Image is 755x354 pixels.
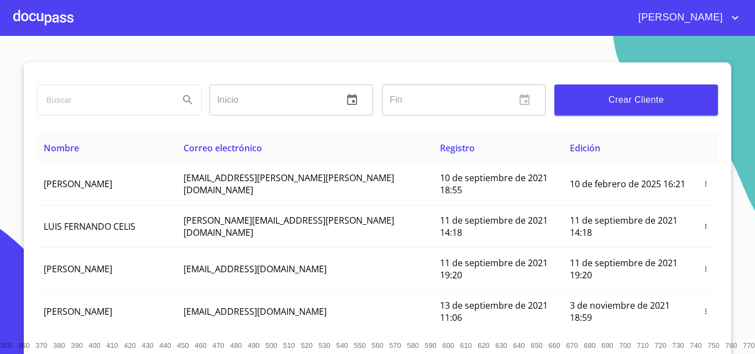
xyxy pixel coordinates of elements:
span: 420 [124,341,135,350]
span: 520 [301,341,312,350]
span: 710 [637,341,648,350]
span: 700 [619,341,631,350]
span: 660 [548,341,560,350]
span: 11 de septiembre de 2021 14:18 [570,214,678,239]
span: 620 [478,341,489,350]
span: 410 [106,341,118,350]
span: 630 [495,341,507,350]
span: [PERSON_NAME] [44,178,112,190]
span: 450 [177,341,188,350]
span: [PERSON_NAME][EMAIL_ADDRESS][PERSON_NAME][DOMAIN_NAME] [183,214,394,239]
span: [PERSON_NAME] [44,305,112,318]
span: 430 [141,341,153,350]
span: Crear Cliente [563,92,709,108]
span: 590 [424,341,436,350]
span: 580 [407,341,418,350]
span: [PERSON_NAME] [44,263,112,275]
span: 560 [371,341,383,350]
span: Registro [440,142,475,154]
span: 400 [88,341,100,350]
input: search [38,85,170,115]
button: Crear Cliente [554,84,718,115]
span: 530 [318,341,330,350]
span: 11 de septiembre de 2021 19:20 [570,257,678,281]
span: 570 [389,341,401,350]
span: [EMAIL_ADDRESS][PERSON_NAME][PERSON_NAME][DOMAIN_NAME] [183,172,394,196]
span: 480 [230,341,242,350]
span: 360 [18,341,29,350]
span: 730 [672,341,684,350]
span: [EMAIL_ADDRESS][DOMAIN_NAME] [183,263,327,275]
span: 370 [35,341,47,350]
span: [PERSON_NAME] [630,9,728,27]
span: 750 [707,341,719,350]
span: Nombre [44,142,79,154]
span: 490 [248,341,259,350]
span: 740 [690,341,701,350]
span: 690 [601,341,613,350]
span: 11 de septiembre de 2021 19:20 [440,257,548,281]
span: LUIS FERNANDO CELIS [44,220,135,233]
span: 720 [654,341,666,350]
span: 610 [460,341,471,350]
span: 650 [531,341,542,350]
span: 3 de noviembre de 2021 18:59 [570,299,670,324]
span: 10 de febrero de 2025 16:21 [570,178,685,190]
span: Correo electrónico [183,142,262,154]
span: 600 [442,341,454,350]
span: 680 [584,341,595,350]
span: 13 de septiembre de 2021 11:06 [440,299,548,324]
button: account of current user [630,9,742,27]
span: 550 [354,341,365,350]
span: 540 [336,341,348,350]
span: [EMAIL_ADDRESS][DOMAIN_NAME] [183,305,327,318]
span: 510 [283,341,295,350]
span: 10 de septiembre de 2021 18:55 [440,172,548,196]
span: 670 [566,341,578,350]
span: 770 [743,341,754,350]
button: Search [175,87,201,113]
span: 500 [265,341,277,350]
span: 470 [212,341,224,350]
span: 380 [53,341,65,350]
span: 390 [71,341,82,350]
span: 760 [725,341,737,350]
span: 11 de septiembre de 2021 14:18 [440,214,548,239]
span: 640 [513,341,525,350]
span: 460 [195,341,206,350]
span: 440 [159,341,171,350]
span: Edición [570,142,600,154]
